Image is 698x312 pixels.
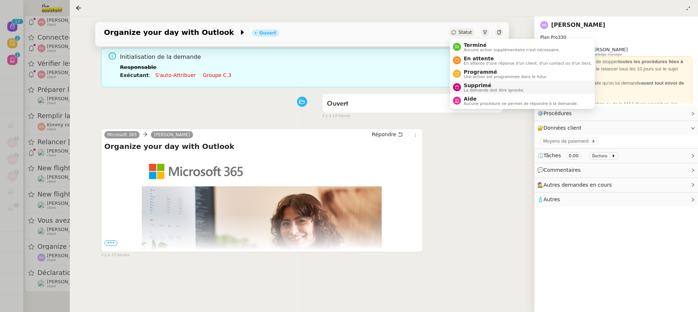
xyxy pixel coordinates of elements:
[543,59,683,72] strong: toutes les procédures liées à [PERSON_NAME],
[203,72,232,78] a: Groupe c.3
[543,101,689,122] div: Attention : Lors de la création ou de la MAJ d'une procédure, les ajouter dans le dossier Mettre ...
[540,21,548,29] img: svg
[534,178,698,192] div: 🕵️Autres demandes en cours
[322,113,350,119] span: il y a 13 heures
[537,109,575,118] span: ⚙️
[464,69,547,75] span: Programmé
[543,125,582,131] span: Données client
[534,163,698,177] div: 💬Commentaires
[534,193,698,207] div: 🧴Autres
[259,31,276,35] div: Ouvert
[327,101,348,107] span: Ouvert
[464,88,525,92] span: La demande doit être ignorée.
[464,75,547,79] span: Une action est programmée dans le futur.
[151,131,193,138] a: [PERSON_NAME]
[464,42,560,48] span: Terminé
[537,196,560,202] span: 🧴
[101,252,129,258] span: il y a 13 heures
[372,131,396,138] span: Répondre
[155,72,196,78] a: S'auto-attribuer
[543,167,581,173] span: Commentaires
[120,72,149,78] b: Exécutant
[543,153,561,158] span: Tâches
[537,124,585,132] span: 🔐
[104,29,239,36] span: Organize your day with Outlook
[464,96,578,102] span: Aide
[558,35,566,40] span: 330
[595,154,607,158] small: actions
[540,35,558,40] span: Plan Pro
[537,182,615,188] span: 🕵️
[104,141,420,151] h4: Organize your day with Outlook
[543,80,689,94] div: [PERSON_NAME] souhaite qu'on lui demande
[589,47,628,52] span: [PERSON_NAME]
[464,61,592,65] span: En attente d'une réponse d'un client, d'un contact ou d'un tiers.
[543,196,560,202] span: Autres
[104,240,117,246] span: •••
[566,152,581,159] nz-tag: 0:00
[149,72,151,78] span: :
[458,30,472,35] span: Statut
[543,138,591,145] span: Moyens de paiement
[120,64,156,70] b: Responsable
[464,56,592,61] span: En attente
[589,47,628,56] app-user-label: Knowledge manager
[104,131,140,138] a: Microsoft 365
[464,82,525,88] span: Supprimé
[543,58,689,72] div: [DATE] : le client indique de stopper et de le relancer tous les 10 jours sur le sujet
[592,153,595,158] span: 0
[464,102,578,106] span: Aucune procédure ne permet de répondre à la demande.
[537,167,584,173] span: 💬
[543,110,572,116] span: Procédures
[551,21,605,28] a: [PERSON_NAME]
[120,52,497,62] span: Initialisation de la demande
[534,106,698,121] div: ⚙️Procédures
[464,48,560,52] span: Aucune action supplémentaire n'est nécessaire.
[369,130,405,138] button: Répondre
[534,149,698,163] div: ⏲️Tâches 0:00 0actions
[149,164,243,179] img: Microsoft Logo
[589,53,622,57] span: Knowledge manager
[537,153,622,158] span: ⏲️
[534,121,698,135] div: 🔐Données client
[543,182,612,188] span: Autres demandes en cours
